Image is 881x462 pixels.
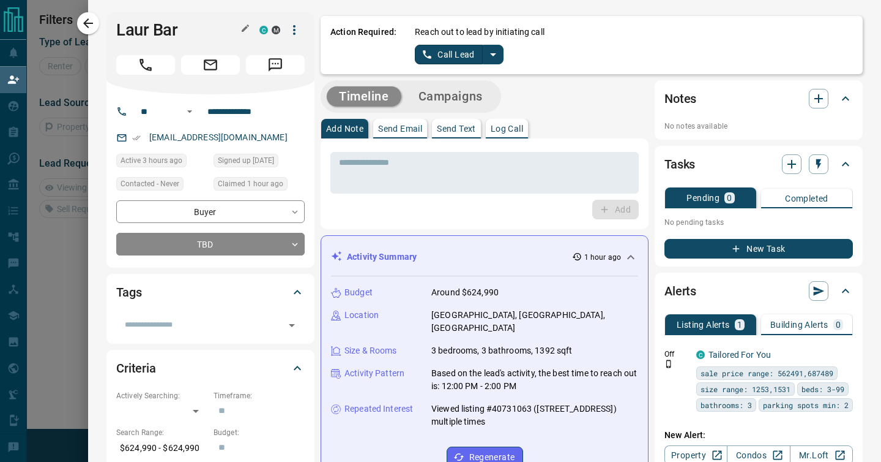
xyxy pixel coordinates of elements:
[701,383,790,395] span: size range: 1253,1531
[664,429,853,442] p: New Alert:
[116,200,305,223] div: Buyer
[664,150,853,179] div: Tasks
[214,177,305,194] div: Tue Aug 12 2025
[116,55,175,75] span: Call
[785,194,828,203] p: Completed
[708,350,771,360] a: Tailored For You
[701,367,833,379] span: sale price range: 562491,687489
[701,399,752,411] span: bathrooms: 3
[327,86,401,107] button: Timeline
[664,121,853,132] p: No notes available
[415,45,483,64] button: Call Lead
[664,84,853,113] div: Notes
[132,134,141,142] svg: Email Verified
[344,344,397,357] p: Size & Rooms
[664,349,689,360] p: Off
[116,354,305,383] div: Criteria
[121,178,179,190] span: Contacted - Never
[664,276,853,306] div: Alerts
[116,438,207,458] p: $624,990 - $624,990
[272,26,280,34] div: mrloft.ca
[836,320,841,329] p: 0
[347,251,417,263] p: Activity Summary
[801,383,844,395] span: beds: 3-99
[431,367,638,393] p: Based on the lead's activity, the best time to reach out is: 12:00 PM - 2:00 PM
[378,124,422,133] p: Send Email
[116,390,207,401] p: Actively Searching:
[344,309,379,322] p: Location
[664,239,853,259] button: New Task
[696,350,705,359] div: condos.ca
[431,403,638,428] p: Viewed listing #40731063 ([STREET_ADDRESS]) multiple times
[116,427,207,438] p: Search Range:
[431,309,638,335] p: [GEOGRAPHIC_DATA], [GEOGRAPHIC_DATA], [GEOGRAPHIC_DATA]
[116,154,207,171] div: Tue Aug 12 2025
[116,233,305,256] div: TBD
[686,194,719,202] p: Pending
[182,104,197,119] button: Open
[664,213,853,232] p: No pending tasks
[415,45,504,64] div: split button
[677,320,730,329] p: Listing Alerts
[344,403,413,415] p: Repeated Interest
[116,20,241,40] h1: Laur Bar
[344,286,373,299] p: Budget
[214,154,305,171] div: Wed Mar 31 2021
[770,320,828,329] p: Building Alerts
[218,154,274,167] span: Signed up [DATE]
[181,55,240,75] span: Email
[259,26,268,34] div: condos.ca
[763,399,849,411] span: parking spots min: 2
[218,178,283,190] span: Claimed 1 hour ago
[584,252,621,263] p: 1 hour ago
[246,55,305,75] span: Message
[330,26,396,64] p: Action Required:
[331,246,638,268] div: Activity Summary1 hour ago
[437,124,476,133] p: Send Text
[326,124,363,133] p: Add Note
[431,286,499,299] p: Around $624,990
[344,367,404,380] p: Activity Pattern
[664,89,696,108] h2: Notes
[727,194,732,202] p: 0
[664,360,673,368] svg: Push Notification Only
[149,132,288,142] a: [EMAIL_ADDRESS][DOMAIN_NAME]
[431,344,572,357] p: 3 bedrooms, 3 bathrooms, 1392 sqft
[283,317,300,334] button: Open
[121,154,182,167] span: Active 3 hours ago
[664,154,695,174] h2: Tasks
[406,86,495,107] button: Campaigns
[116,282,141,302] h2: Tags
[664,281,696,301] h2: Alerts
[214,390,305,401] p: Timeframe:
[737,320,742,329] p: 1
[116,278,305,307] div: Tags
[491,124,523,133] p: Log Call
[415,26,545,39] p: Reach out to lead by initiating call
[116,358,156,378] h2: Criteria
[214,427,305,438] p: Budget:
